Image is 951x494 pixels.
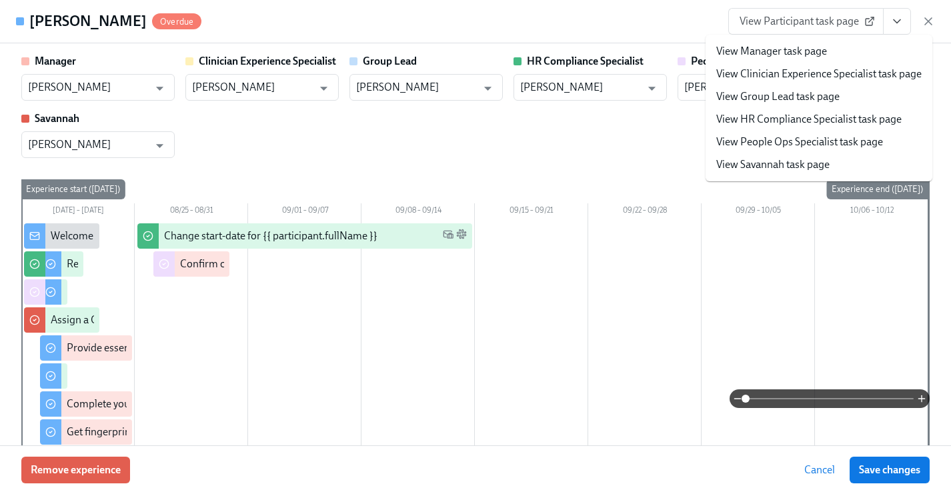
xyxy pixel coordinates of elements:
[740,15,872,28] span: View Participant task page
[859,463,920,477] span: Save changes
[716,89,840,104] a: View Group Lead task page
[456,229,467,244] span: Slack
[795,457,844,483] button: Cancel
[716,135,883,149] a: View People Ops Specialist task page
[716,112,902,127] a: View HR Compliance Specialist task page
[164,229,377,243] div: Change start-date for {{ participant.fullName }}
[702,203,815,221] div: 09/29 – 10/05
[728,8,884,35] a: View Participant task page
[21,457,130,483] button: Remove experience
[35,55,76,67] strong: Manager
[361,203,475,221] div: 09/08 – 09/14
[149,135,170,156] button: Open
[363,55,417,67] strong: Group Lead
[804,463,835,477] span: Cancel
[478,78,498,99] button: Open
[152,17,201,27] span: Overdue
[29,11,147,31] h4: [PERSON_NAME]
[716,157,830,172] a: View Savannah task page
[51,313,579,327] div: Assign a Clinician Experience Specialist for {{ participant.fullName }} (start-date {{ participan...
[67,257,313,271] div: Register on the [US_STATE] [MEDICAL_DATA] website
[31,463,121,477] span: Remove experience
[475,203,588,221] div: 09/15 – 09/21
[883,8,911,35] button: View task page
[199,55,336,67] strong: Clinician Experience Specialist
[716,67,922,81] a: View Clinician Experience Specialist task page
[313,78,334,99] button: Open
[67,341,275,355] div: Provide essential professional documentation
[51,229,301,243] div: Welcome from the Charlie Health Compliance Team 👋
[21,203,135,221] div: [DATE] – [DATE]
[248,203,361,221] div: 09/01 – 09/07
[135,203,248,221] div: 08/25 – 08/31
[850,457,930,483] button: Save changes
[642,78,662,99] button: Open
[180,257,321,271] div: Confirm cleared by People Ops
[443,229,453,244] span: Work Email
[35,112,79,125] strong: Savannah
[716,44,827,59] a: View Manager task page
[588,203,702,221] div: 09/22 – 09/28
[691,55,789,67] strong: People Ops Specialist
[149,78,170,99] button: Open
[826,179,928,199] div: Experience end ([DATE])
[67,425,145,439] div: Get fingerprinted
[527,55,644,67] strong: HR Compliance Specialist
[815,203,928,221] div: 10/06 – 10/12
[21,179,125,199] div: Experience start ([DATE])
